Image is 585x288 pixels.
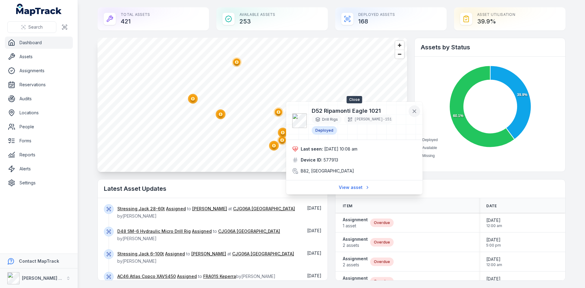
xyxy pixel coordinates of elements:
time: 9/10/2025, 12:07:44 PM [307,273,321,278]
button: Zoom in [395,41,404,50]
a: Forms [5,135,73,147]
time: 9/9/2025, 10:08:01 AM [324,146,357,151]
span: [DATE] [307,273,321,278]
time: 9/5/2025, 5:00:00 PM [486,276,501,287]
a: Assignment [343,275,368,287]
span: 2 assets [343,242,368,248]
h2: Latest Asset Updates [104,184,321,193]
span: 577913 [324,157,338,163]
div: Overdue [370,238,394,247]
a: Assets [5,51,73,63]
div: Deployed [312,126,337,135]
strong: Last seen: [301,146,323,152]
span: [DATE] [307,228,321,233]
span: [DATE] [486,217,502,223]
a: MapTrack [16,4,62,16]
time: 9/11/2025, 8:38:05 AM [307,205,321,211]
span: Available [422,146,437,150]
strong: Assignment [343,275,368,281]
strong: Assignment [343,217,368,223]
time: 9/11/2025, 7:35:46 AM [307,251,321,256]
h3: D52 Ripamonti Eagle 1021 [312,107,407,115]
a: Assignments [5,65,73,77]
time: 9/2/2025, 12:00:00 AM [486,256,502,267]
a: Alerts [5,163,73,175]
button: Zoom out [395,50,404,59]
span: [DATE] [307,251,321,256]
a: Locations [5,107,73,119]
span: Close [347,96,362,103]
a: D48 SM-6 Hydraulic Micro Drill Rig [117,228,191,234]
h2: Assets by Status [421,43,559,52]
strong: Device ID: [301,157,322,163]
strong: Assignment [343,236,368,242]
span: to at by [PERSON_NAME] [117,206,295,219]
a: [PERSON_NAME] [192,206,227,212]
span: [DATE] 10:08 am [324,146,357,151]
time: 9/5/2025, 5:00:00 PM [486,237,501,248]
h2: Overdue & Missing Assets [342,184,559,193]
canvas: Map [97,38,407,172]
span: Missing [422,154,435,158]
div: Overdue [370,258,394,266]
time: 9/11/2025, 7:36:21 AM [307,228,321,233]
a: People [5,121,73,133]
span: [DATE] [486,237,501,243]
span: Date [486,204,497,208]
a: Assigned [165,251,185,257]
a: FRA01S Keperra [203,273,236,279]
a: Assignment1 asset [343,217,368,229]
a: Reservations [5,79,73,91]
span: 1 asset [343,223,368,229]
span: 12:00 am [486,223,502,228]
a: Assigned [192,228,212,234]
a: Stressing Jack 6-100t [117,251,164,257]
span: Search [28,24,43,30]
a: Assignment2 assets [343,256,368,268]
a: CJG06A [GEOGRAPHIC_DATA] [232,251,294,257]
span: [DATE] [307,205,321,211]
div: Overdue [370,277,394,286]
span: Drill Rigs [322,117,338,122]
a: Assigned [177,273,197,279]
span: 12:00 am [486,262,502,267]
strong: [PERSON_NAME] Group [22,276,72,281]
a: Reports [5,149,73,161]
a: Settings [5,177,73,189]
div: Overdue [370,219,394,227]
a: Dashboard [5,37,73,49]
span: Deployed [422,138,438,142]
button: Search [7,21,56,33]
a: Assigned [166,206,186,212]
a: Stressing Jack 28-60t [117,206,165,212]
strong: Assignment [343,256,368,262]
span: Item [343,204,352,208]
div: [PERSON_NAME]-151 [344,115,393,124]
a: View asset [335,182,374,193]
span: 2 assets [343,262,368,268]
strong: Contact MapTrack [19,258,59,264]
span: [DATE] [486,276,501,282]
a: Audits [5,93,73,105]
a: Assignment2 assets [343,236,368,248]
span: [DATE] [486,256,502,262]
span: to by [PERSON_NAME] [117,274,275,279]
span: 5:00 pm [486,243,501,248]
span: to at by [PERSON_NAME] [117,251,294,264]
a: CJG06A [GEOGRAPHIC_DATA] [218,228,280,234]
span: to by [PERSON_NAME] [117,229,280,241]
a: CJG06A [GEOGRAPHIC_DATA] [233,206,295,212]
span: B82, [GEOGRAPHIC_DATA] [301,168,354,174]
a: AC46 Atlas Copco XAVS450 [117,273,176,279]
time: 7/31/2025, 12:00:00 AM [486,217,502,228]
a: [PERSON_NAME] [191,251,226,257]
